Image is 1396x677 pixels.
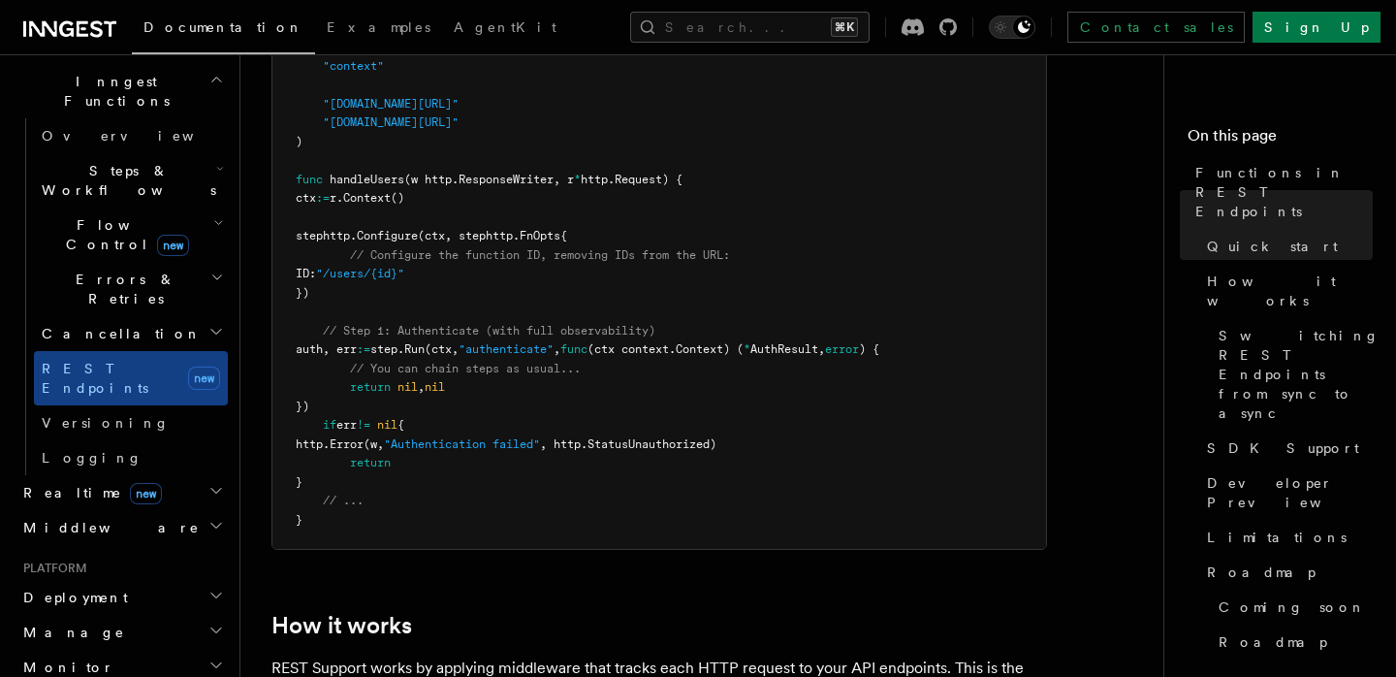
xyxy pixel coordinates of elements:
span: // ... [323,494,364,507]
span: // Step 1: Authenticate (with full observability) [323,324,655,338]
span: Errors & Retries [34,270,210,308]
a: Examples [315,6,442,52]
button: Cancellation [34,316,228,351]
button: Inngest Functions [16,64,228,118]
span: Coming soon [1219,597,1366,617]
span: Platform [16,561,87,576]
span: Realtime [16,483,162,502]
button: Realtimenew [16,475,228,510]
span: Error [330,437,364,451]
span: "[DOMAIN_NAME][URL]" [323,115,459,129]
span: Monitor [16,658,114,677]
span: Limitations [1207,528,1347,547]
kbd: ⌘K [831,17,858,37]
span: if [323,418,336,432]
span: Roadmap [1207,563,1316,582]
span: ) { [859,342,879,356]
span: Overview [42,128,241,144]
a: SDK Support [1199,431,1373,466]
span: != [357,418,370,432]
a: AgentKit [442,6,568,52]
a: Limitations [1199,520,1373,555]
span: auth, err [296,342,357,356]
span: Configure [357,229,418,242]
a: Quick start [1199,229,1373,264]
span: Run [404,342,425,356]
span: Middleware [16,518,200,537]
span: Logging [42,450,143,466]
span: func [296,173,323,186]
a: Versioning [34,405,228,440]
a: REST Endpointsnew [34,351,228,405]
span: Roadmap [1219,632,1327,652]
span: Developer Preview [1207,473,1373,512]
span: Context [343,191,391,205]
span: := [357,342,370,356]
span: Inngest Functions [16,72,209,111]
span: ctx [296,191,316,205]
span: http.Request) { [581,173,682,186]
a: Logging [34,440,228,475]
span: (w, [364,437,384,451]
a: How it works [1199,264,1373,318]
span: Functions in REST Endpoints [1195,163,1373,221]
span: Versioning [42,415,170,431]
a: Documentation [132,6,315,54]
span: { [397,418,404,432]
span: How it works [1207,272,1373,310]
a: Overview [34,118,228,153]
span: // You can chain steps as usual... [350,362,581,375]
span: handleUsers [330,173,404,186]
span: nil [397,380,418,394]
button: Deployment [16,580,228,615]
a: How it works [271,612,412,639]
span: SDK Support [1207,438,1359,458]
button: Toggle dark mode [989,16,1035,39]
a: Switching REST Endpoints from sync to async [1211,318,1373,431]
span: , [554,342,560,356]
h4: On this page [1188,124,1373,155]
span: http. [296,437,330,451]
span: := [316,191,330,205]
button: Steps & Workflows [34,153,228,208]
span: Deployment [16,588,128,607]
a: Functions in REST Endpoints [1188,155,1373,229]
div: Inngest Functions [16,118,228,475]
span: "authenticate" [459,342,554,356]
span: error [825,342,859,356]
span: , http.StatusUnauthorized) [540,437,716,451]
span: func [560,342,587,356]
button: Search...⌘K [630,12,870,43]
button: Flow Controlnew [34,208,228,262]
span: // Configure the function ID, removing IDs from the URL: [350,248,730,262]
span: Manage [16,623,125,642]
span: Steps & Workflows [34,161,216,200]
span: Flow Control [34,215,213,254]
span: ID: [296,267,316,280]
span: "/users/{id}" [316,267,404,280]
span: nil [377,418,397,432]
span: new [157,235,189,256]
span: nil [425,380,445,394]
span: (ctx, [425,342,459,356]
span: step. [370,342,404,356]
a: Coming soon [1211,590,1373,625]
span: } [296,513,302,527]
a: Sign Up [1253,12,1380,43]
span: Quick start [1207,237,1338,256]
span: err [336,418,357,432]
span: }) [296,286,309,300]
span: Documentation [143,19,303,35]
span: } [296,475,302,489]
button: Manage [16,615,228,650]
span: "[DOMAIN_NAME][URL]" [323,97,459,111]
a: Developer Preview [1199,466,1373,520]
span: r. [330,191,343,205]
span: , [418,380,425,394]
span: return [350,380,391,394]
span: () [391,191,404,205]
span: (ctx, stephttp.FnOpts{ [418,229,567,242]
span: stephttp. [296,229,357,242]
button: Errors & Retries [34,262,228,316]
span: Switching REST Endpoints from sync to async [1219,326,1380,423]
